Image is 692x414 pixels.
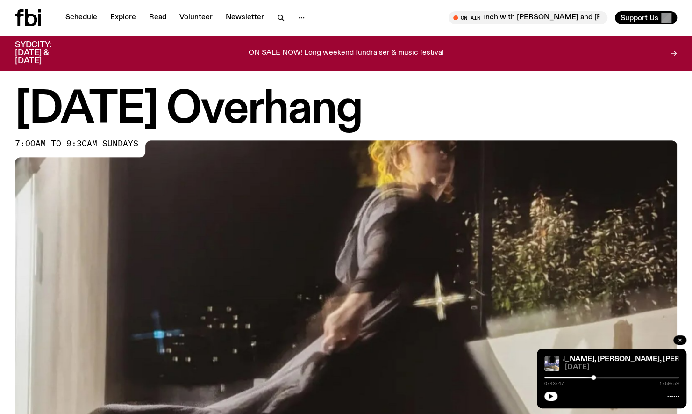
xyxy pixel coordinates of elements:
h3: SYDCITY: [DATE] & [DATE] [15,41,75,65]
span: 7:00am to 9:30am sundays [15,140,138,148]
a: Explore [105,11,142,24]
span: 1:59:59 [659,381,679,386]
p: ON SALE NOW! Long weekend fundraiser & music festival [249,49,444,58]
a: Volunteer [174,11,218,24]
span: [DATE] [565,364,679,371]
a: Newsletter [220,11,270,24]
button: Support Us [615,11,677,24]
button: On Air[DATE] Lunch with [PERSON_NAME] and [PERSON_NAME] // [PERSON_NAME] Interview [449,11,607,24]
h1: [DATE] Overhang [15,89,677,131]
span: 0:43:47 [544,381,564,386]
a: Schedule [60,11,103,24]
span: Support Us [621,14,658,22]
a: Read [143,11,172,24]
